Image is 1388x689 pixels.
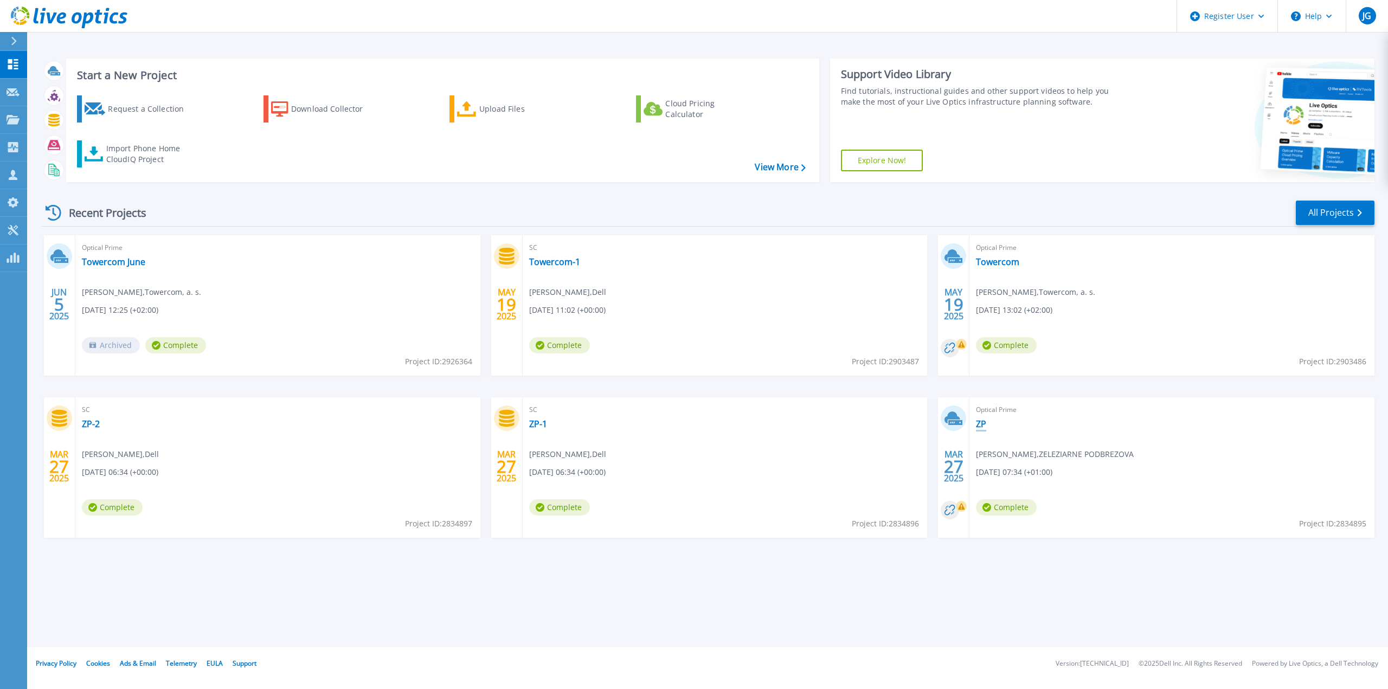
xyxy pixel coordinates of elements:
span: Project ID: 2834896 [852,518,919,530]
div: MAY 2025 [496,285,517,324]
a: Towercom June [82,256,145,267]
div: Upload Files [479,98,566,120]
div: Import Phone Home CloudIQ Project [106,143,191,165]
div: Recent Projects [42,199,161,226]
span: 27 [497,462,516,471]
span: [DATE] 06:34 (+00:00) [529,466,606,478]
span: 27 [944,462,963,471]
div: MAR 2025 [943,447,964,486]
a: ZP-2 [82,418,100,429]
span: [DATE] 11:02 (+00:00) [529,304,606,316]
div: Download Collector [291,98,378,120]
span: SC [529,404,921,416]
span: 19 [497,300,516,309]
span: Project ID: 2903486 [1299,356,1366,368]
a: Towercom-1 [529,256,580,267]
a: Upload Files [449,95,570,123]
span: [PERSON_NAME] , ZELEZIARNE PODBREZOVA [976,448,1134,460]
a: All Projects [1296,201,1374,225]
div: MAR 2025 [49,447,69,486]
a: ZP [976,418,986,429]
span: [DATE] 12:25 (+02:00) [82,304,158,316]
span: Optical Prime [82,242,474,254]
span: [PERSON_NAME] , Towercom, a. s. [976,286,1095,298]
span: [PERSON_NAME] , Dell [529,448,606,460]
span: Optical Prime [976,404,1368,416]
span: Complete [529,337,590,353]
a: Cookies [86,659,110,668]
li: Powered by Live Optics, a Dell Technology [1252,660,1378,667]
a: Towercom [976,256,1019,267]
span: Complete [976,499,1037,516]
div: MAR 2025 [496,447,517,486]
span: Project ID: 2926364 [405,356,472,368]
span: Complete [529,499,590,516]
span: [DATE] 06:34 (+00:00) [82,466,158,478]
span: 27 [49,462,69,471]
span: Complete [145,337,206,353]
span: [PERSON_NAME] , Towercom, a. s. [82,286,201,298]
div: Support Video Library [841,67,1122,81]
div: MAY 2025 [943,285,964,324]
a: Download Collector [264,95,384,123]
a: Cloud Pricing Calculator [636,95,757,123]
div: JUN 2025 [49,285,69,324]
span: [PERSON_NAME] , Dell [529,286,606,298]
span: Project ID: 2834897 [405,518,472,530]
a: EULA [207,659,223,668]
a: ZP-1 [529,418,547,429]
span: [DATE] 07:34 (+01:00) [976,466,1052,478]
div: Find tutorials, instructional guides and other support videos to help you make the most of your L... [841,86,1122,107]
span: SC [82,404,474,416]
span: [DATE] 13:02 (+02:00) [976,304,1052,316]
span: JG [1363,11,1371,20]
span: [PERSON_NAME] , Dell [82,448,159,460]
li: Version: [TECHNICAL_ID] [1056,660,1129,667]
span: Project ID: 2903487 [852,356,919,368]
span: Complete [976,337,1037,353]
span: Archived [82,337,140,353]
div: Cloud Pricing Calculator [665,98,752,120]
li: © 2025 Dell Inc. All Rights Reserved [1139,660,1242,667]
a: Request a Collection [77,95,198,123]
a: Explore Now! [841,150,923,171]
h3: Start a New Project [77,69,805,81]
a: View More [755,162,805,172]
span: Project ID: 2834895 [1299,518,1366,530]
span: Complete [82,499,143,516]
div: Request a Collection [108,98,195,120]
a: Privacy Policy [36,659,76,668]
a: Support [233,659,256,668]
a: Ads & Email [120,659,156,668]
a: Telemetry [166,659,197,668]
span: Optical Prime [976,242,1368,254]
span: 19 [944,300,963,309]
span: SC [529,242,921,254]
span: 5 [54,300,64,309]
